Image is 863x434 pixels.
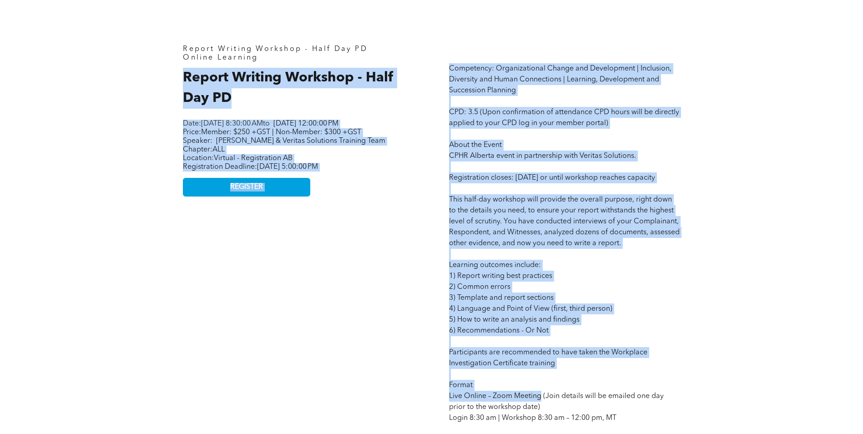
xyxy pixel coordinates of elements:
span: [PERSON_NAME] & Veritas Solutions Training Team [216,137,385,145]
span: Chapter: [183,146,225,153]
span: Speaker: [183,137,212,145]
span: [DATE] 5:00:00 PM [257,163,318,171]
span: ALL [212,146,225,153]
a: REGISTER [183,178,310,197]
span: [DATE] 12:00:00 PM [273,120,338,127]
span: Date: to [183,120,270,127]
span: Price: [183,129,361,136]
span: [DATE] 8:30:00 AM [201,120,263,127]
span: Online Learning [183,54,258,61]
span: Report Writing Workshop - Half Day PD [183,45,367,53]
span: Location: Registration Deadline: [183,155,318,171]
span: Report Writing Workshop - Half Day PD [183,71,394,105]
span: Virtual - Registration AB [214,155,293,162]
span: REGISTER [230,183,263,192]
span: Member: $250 +GST | Non-Member: $300 +GST [201,129,361,136]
